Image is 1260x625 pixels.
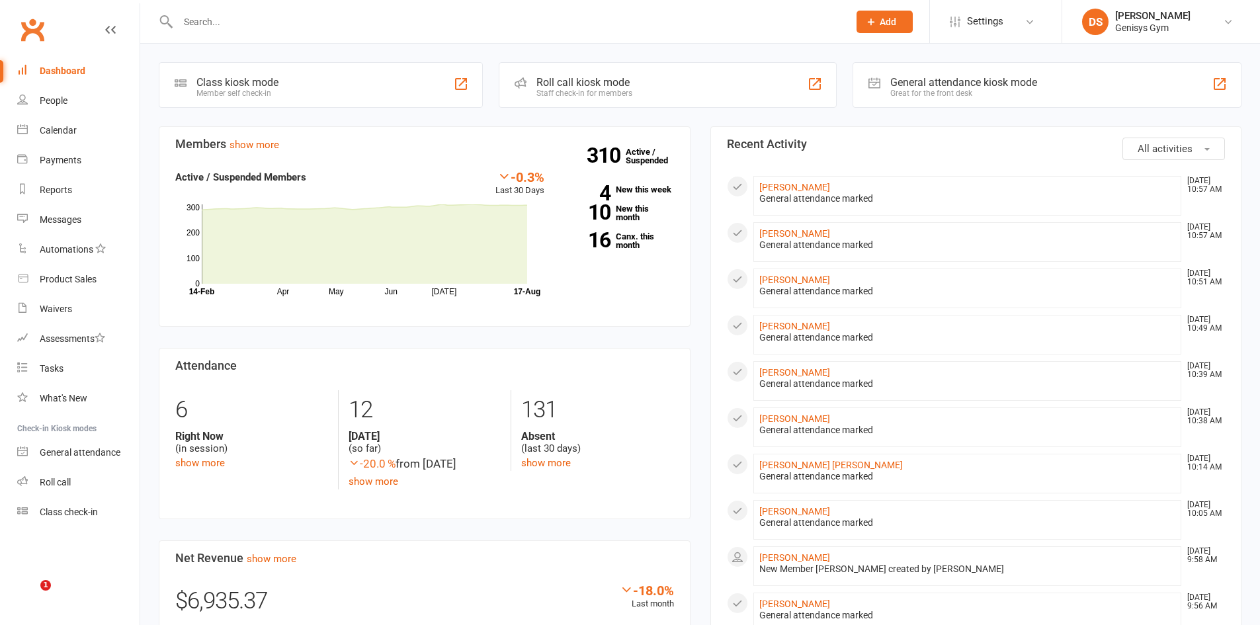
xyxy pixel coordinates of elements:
strong: [DATE] [349,430,501,442]
div: from [DATE] [349,455,501,473]
a: [PERSON_NAME] [759,552,830,563]
h3: Net Revenue [175,552,674,565]
div: Genisys Gym [1115,22,1191,34]
div: Payments [40,155,81,165]
span: Add [880,17,896,27]
time: [DATE] 9:56 AM [1181,593,1224,610]
a: Waivers [17,294,140,324]
div: General attendance marked [759,239,1176,251]
a: 16Canx. this month [564,232,674,249]
h3: Attendance [175,359,674,372]
a: People [17,86,140,116]
a: 310Active / Suspended [626,138,684,175]
a: show more [247,553,296,565]
div: General attendance [40,447,120,458]
a: [PERSON_NAME] [759,321,830,331]
button: Add [857,11,913,33]
div: 131 [521,390,673,430]
div: Roll call [40,477,71,487]
div: People [40,95,67,106]
time: [DATE] 10:38 AM [1181,408,1224,425]
div: (last 30 days) [521,430,673,455]
a: show more [349,476,398,487]
div: Waivers [40,304,72,314]
span: Settings [967,7,1003,36]
div: General attendance kiosk mode [890,76,1037,89]
time: [DATE] 10:51 AM [1181,269,1224,286]
a: Reports [17,175,140,205]
a: What's New [17,384,140,413]
strong: 4 [564,183,610,203]
div: -18.0% [620,583,674,597]
a: [PERSON_NAME] [759,274,830,285]
a: [PERSON_NAME] [759,182,830,192]
div: General attendance marked [759,610,1176,621]
div: (so far) [349,430,501,455]
div: 12 [349,390,501,430]
a: Product Sales [17,265,140,294]
div: Staff check-in for members [536,89,632,98]
a: Roll call [17,468,140,497]
a: 10New this month [564,204,674,222]
div: Class check-in [40,507,98,517]
time: [DATE] 10:39 AM [1181,362,1224,379]
span: 1 [40,580,51,591]
h3: Recent Activity [727,138,1226,151]
span: -20.0 % [349,457,396,470]
a: 4New this week [564,185,674,194]
div: 6 [175,390,328,430]
div: General attendance marked [759,425,1176,436]
time: [DATE] 9:58 AM [1181,547,1224,564]
div: Last 30 Days [495,169,544,198]
iframe: Intercom live chat [13,580,45,612]
div: Roll call kiosk mode [536,76,632,89]
time: [DATE] 10:57 AM [1181,223,1224,240]
div: DS [1082,9,1109,35]
a: Dashboard [17,56,140,86]
a: [PERSON_NAME] [759,506,830,517]
div: What's New [40,393,87,403]
a: Class kiosk mode [17,497,140,527]
a: [PERSON_NAME] [759,228,830,239]
a: Calendar [17,116,140,146]
a: [PERSON_NAME] [759,599,830,609]
div: New Member [PERSON_NAME] created by [PERSON_NAME] [759,563,1176,575]
div: (in session) [175,430,328,455]
div: General attendance marked [759,286,1176,297]
strong: Active / Suspended Members [175,171,306,183]
strong: 310 [587,146,626,165]
div: General attendance marked [759,378,1176,390]
div: General attendance marked [759,332,1176,343]
a: [PERSON_NAME] [PERSON_NAME] [759,460,903,470]
a: Tasks [17,354,140,384]
a: show more [175,457,225,469]
h3: Members [175,138,674,151]
div: Automations [40,244,93,255]
div: General attendance marked [759,471,1176,482]
div: Assessments [40,333,105,344]
div: Member self check-in [196,89,278,98]
strong: Absent [521,430,673,442]
div: Product Sales [40,274,97,284]
time: [DATE] 10:14 AM [1181,454,1224,472]
div: [PERSON_NAME] [1115,10,1191,22]
a: [PERSON_NAME] [759,367,830,378]
input: Search... [174,13,839,31]
a: Messages [17,205,140,235]
div: General attendance marked [759,517,1176,528]
div: Tasks [40,363,63,374]
div: Messages [40,214,81,225]
div: Calendar [40,125,77,136]
span: All activities [1138,143,1193,155]
a: General attendance kiosk mode [17,438,140,468]
a: [PERSON_NAME] [759,413,830,424]
a: Assessments [17,324,140,354]
strong: 10 [564,202,610,222]
div: Great for the front desk [890,89,1037,98]
button: All activities [1122,138,1225,160]
div: Reports [40,185,72,195]
div: Dashboard [40,65,85,76]
a: Payments [17,146,140,175]
time: [DATE] 10:57 AM [1181,177,1224,194]
time: [DATE] 10:49 AM [1181,315,1224,333]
